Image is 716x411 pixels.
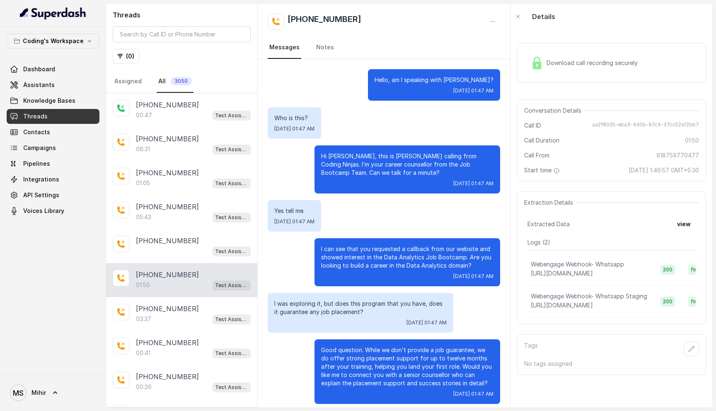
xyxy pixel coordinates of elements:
span: [DATE] 01:47 AM [274,218,314,225]
span: [DATE] 1:46:57 GMT+5:30 [629,166,699,174]
p: [PHONE_NUMBER] [136,134,199,144]
a: Contacts [7,125,99,140]
p: No tags assigned [524,360,699,368]
span: [DATE] 01:47 AM [453,180,493,187]
a: Mihir [7,381,99,404]
p: 03:37 [136,315,151,323]
span: API Settings [23,191,59,199]
p: Hi [PERSON_NAME], this is [PERSON_NAME] calling from Coding Ninjas. I’m your career counsellor fr... [321,152,493,177]
span: Extracted Data [527,220,570,228]
p: Tags [524,341,538,356]
p: Who is this? [274,114,314,122]
p: [PHONE_NUMBER] [136,100,199,110]
span: 918759770477 [656,151,699,160]
span: Conversation Details [524,106,585,115]
p: Webengage Webhook- Whatsapp Staging [531,292,647,300]
a: Messages [268,36,301,59]
p: [PHONE_NUMBER] [136,304,199,314]
span: Integrations [23,175,59,184]
p: Test Assistant-3 [215,111,248,120]
p: Test Assistant-3 [215,247,248,256]
span: Mihir [31,389,46,397]
span: Knowledge Bases [23,97,75,105]
p: 01:50 [136,281,150,289]
span: [DATE] 01:47 AM [453,391,493,397]
span: 3050 [171,77,192,85]
p: 06:31 [136,145,150,153]
span: finished [688,265,713,275]
span: Call ID [524,121,541,130]
p: Coding's Workspace [23,36,84,46]
span: [DATE] 01:47 AM [453,273,493,280]
p: Test Assistant-3 [215,145,248,154]
span: [URL][DOMAIN_NAME] [531,270,593,277]
nav: Tabs [268,36,500,59]
p: Test Assistant-3 [215,281,248,290]
span: Download call recording securely [547,59,641,67]
p: Test Assistant- 2 [215,315,248,324]
span: Contacts [23,128,50,136]
p: Hello, am I speaking with [PERSON_NAME]? [375,76,493,84]
a: All3050 [157,70,194,93]
nav: Tabs [113,70,251,93]
span: Pipelines [23,160,50,168]
span: Start time [524,166,561,174]
a: Notes [314,36,336,59]
text: MS [13,389,24,397]
p: 01:05 [136,179,150,187]
p: I can see that you requested a callback from our website and showed interest in the Data Analytic... [321,245,493,270]
p: [PHONE_NUMBER] [136,372,199,382]
span: [DATE] 01:47 AM [406,319,447,326]
span: [DATE] 01:47 AM [453,87,493,94]
h2: [PHONE_NUMBER] [288,13,361,30]
p: [PHONE_NUMBER] [136,202,199,212]
span: 01:50 [685,136,699,145]
a: Voices Library [7,203,99,218]
span: Call Duration [524,136,559,145]
span: Extraction Details [524,198,576,207]
button: Coding's Workspace [7,34,99,48]
p: [PHONE_NUMBER] [136,168,199,178]
span: Call From [524,151,549,160]
p: 05:43 [136,213,151,221]
button: view [672,217,696,232]
a: Assigned [113,70,143,93]
span: 200 [660,265,675,275]
a: Assistants [7,77,99,92]
p: Test Assistant-3 [215,179,248,188]
span: 200 [660,297,675,307]
p: Test Assistant-3 [215,349,248,358]
p: Test Assistant-3 [215,383,248,392]
a: Integrations [7,172,99,187]
p: 00:47 [136,111,152,119]
span: aa2f8025-eba3-4d0b-97c4-37cc52af2bb7 [592,121,699,130]
a: Threads [7,109,99,124]
p: Webengage Webhook- Whatsapp [531,260,624,268]
p: Yes tell me. [274,207,314,215]
p: Good question. While we don’t provide a job guarantee, we do offer strong placement support for u... [321,346,493,387]
span: finished [688,297,713,307]
img: light.svg [20,7,87,20]
a: Knowledge Bases [7,93,99,108]
a: Dashboard [7,62,99,77]
input: Search by Call ID or Phone Number [113,27,251,42]
p: Details [532,12,555,22]
h2: Threads [113,10,251,20]
p: [PHONE_NUMBER] [136,236,199,246]
span: Dashboard [23,65,55,73]
p: Test Assistant-3 [215,213,248,222]
span: Campaigns [23,144,56,152]
img: Lock Icon [531,57,543,69]
p: [PHONE_NUMBER] [136,338,199,348]
p: Logs ( 2 ) [527,238,696,247]
a: Pipelines [7,156,99,171]
p: [PHONE_NUMBER] [136,270,199,280]
span: Assistants [23,81,55,89]
p: I was exploring it, but does this program that you have, does it guarantee any job placement? [274,300,447,316]
a: API Settings [7,188,99,203]
p: 00:41 [136,349,150,357]
span: Threads [23,112,48,121]
a: Campaigns [7,140,99,155]
span: [URL][DOMAIN_NAME] [531,302,593,309]
span: Voices Library [23,207,64,215]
